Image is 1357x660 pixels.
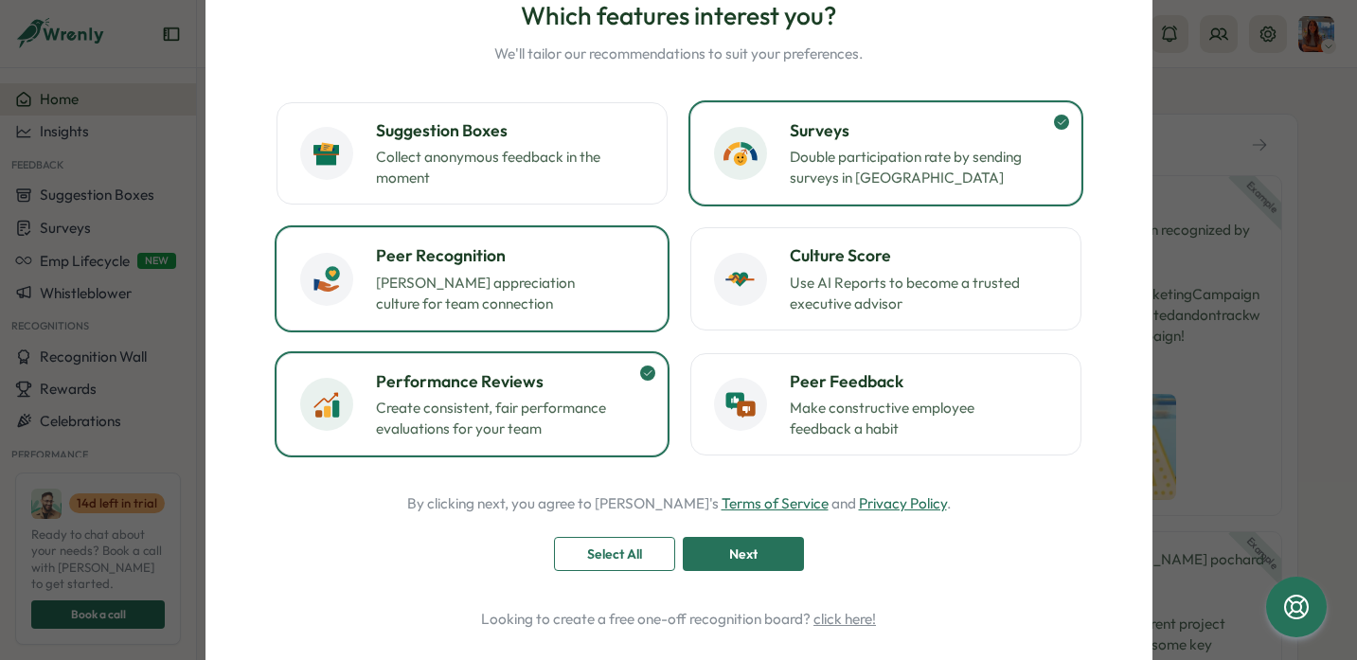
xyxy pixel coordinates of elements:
p: Looking to create a free one-off recognition board? [259,609,1099,630]
h3: Suggestion Boxes [376,118,644,143]
p: We'll tailor our recommendations to suit your preferences. [494,44,863,64]
p: Use AI Reports to become a trusted executive advisor [790,273,1027,314]
p: By clicking next, you agree to [PERSON_NAME]'s and . [407,493,951,514]
h3: Performance Reviews [376,369,644,394]
span: Select All [587,538,642,570]
h3: Culture Score [790,243,1058,268]
h3: Peer Feedback [790,369,1058,394]
button: Performance ReviewsCreate consistent, fair performance evaluations for your team [277,353,668,455]
p: Collect anonymous feedback in the moment [376,147,613,188]
h3: Surveys [790,118,1058,143]
a: Terms of Service [722,494,829,512]
h3: Peer Recognition [376,243,644,268]
button: Select All [554,537,675,571]
a: click here! [813,610,876,628]
p: Double participation rate by sending surveys in [GEOGRAPHIC_DATA] [790,147,1027,188]
button: SurveysDouble participation rate by sending surveys in [GEOGRAPHIC_DATA] [690,102,1081,205]
a: Privacy Policy [859,494,947,512]
p: Create consistent, fair performance evaluations for your team [376,398,613,439]
p: Make constructive employee feedback a habit [790,398,1027,439]
button: Next [683,537,804,571]
button: Culture ScoreUse AI Reports to become a trusted executive advisor [690,227,1081,330]
button: Peer Recognition[PERSON_NAME] appreciation culture for team connection [277,227,668,330]
button: Peer FeedbackMake constructive employee feedback a habit [690,353,1081,455]
p: [PERSON_NAME] appreciation culture for team connection [376,273,613,314]
button: Suggestion BoxesCollect anonymous feedback in the moment [277,102,668,205]
span: Next [729,538,758,570]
